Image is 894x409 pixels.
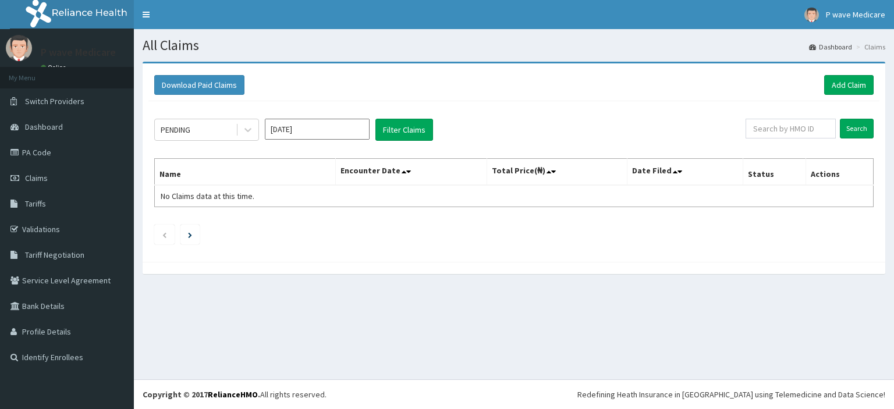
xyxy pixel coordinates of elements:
a: Online [41,63,69,72]
img: User Image [6,35,32,61]
button: Filter Claims [375,119,433,141]
th: Encounter Date [336,159,487,186]
h1: All Claims [143,38,885,53]
button: Download Paid Claims [154,75,244,95]
span: P wave Medicare [826,9,885,20]
a: Next page [188,229,192,240]
th: Total Price(₦) [487,159,627,186]
a: Add Claim [824,75,874,95]
input: Select Month and Year [265,119,370,140]
div: PENDING [161,124,190,136]
div: Redefining Heath Insurance in [GEOGRAPHIC_DATA] using Telemedicine and Data Science! [577,389,885,400]
a: Previous page [162,229,167,240]
input: Search [840,119,874,138]
input: Search by HMO ID [746,119,836,138]
th: Actions [806,159,873,186]
li: Claims [853,42,885,52]
span: No Claims data at this time. [161,191,254,201]
span: Tariffs [25,198,46,209]
a: RelianceHMO [208,389,258,400]
th: Name [155,159,336,186]
a: Dashboard [809,42,852,52]
span: Claims [25,173,48,183]
footer: All rights reserved. [134,379,894,409]
img: User Image [804,8,819,22]
th: Status [743,159,806,186]
th: Date Filed [627,159,743,186]
strong: Copyright © 2017 . [143,389,260,400]
span: Tariff Negotiation [25,250,84,260]
span: Dashboard [25,122,63,132]
p: P wave Medicare [41,47,116,58]
span: Switch Providers [25,96,84,106]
